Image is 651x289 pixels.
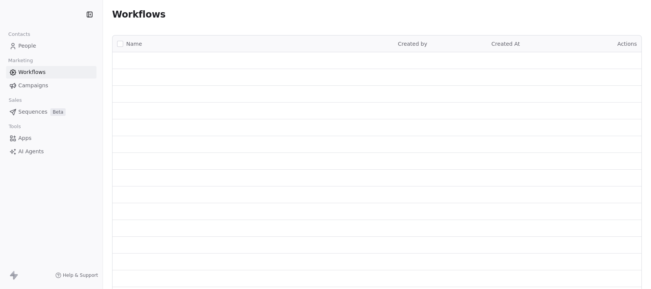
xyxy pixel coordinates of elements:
[18,148,44,156] span: AI Agents
[126,40,142,48] span: Name
[6,79,96,92] a: Campaigns
[18,108,47,116] span: Sequences
[6,106,96,118] a: SequencesBeta
[398,41,427,47] span: Created by
[18,42,36,50] span: People
[6,145,96,158] a: AI Agents
[112,9,166,20] span: Workflows
[63,272,98,278] span: Help & Support
[6,66,96,79] a: Workflows
[5,55,36,66] span: Marketing
[492,41,520,47] span: Created At
[6,40,96,52] a: People
[18,134,32,142] span: Apps
[5,29,34,40] span: Contacts
[5,121,24,132] span: Tools
[55,272,98,278] a: Help & Support
[18,82,48,90] span: Campaigns
[617,41,637,47] span: Actions
[5,95,25,106] span: Sales
[18,68,46,76] span: Workflows
[50,108,66,116] span: Beta
[6,132,96,144] a: Apps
